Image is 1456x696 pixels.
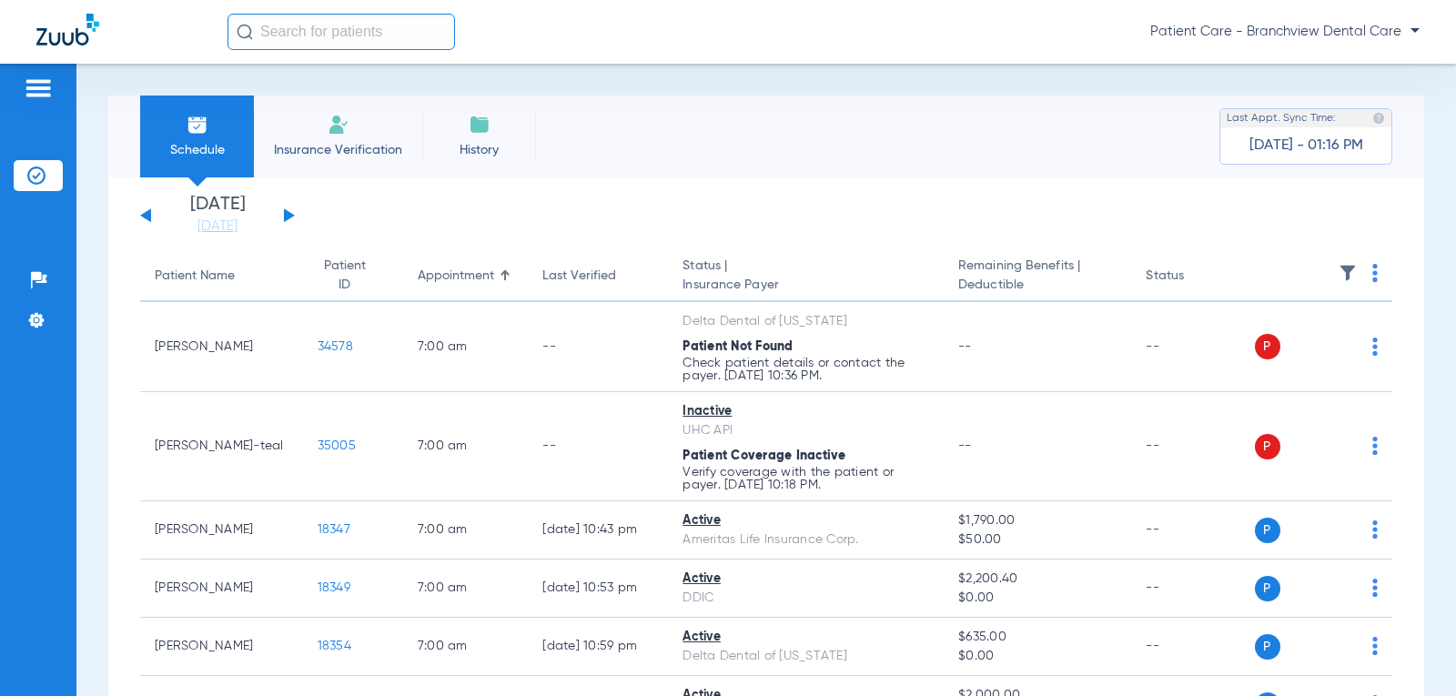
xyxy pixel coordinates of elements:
[1131,618,1254,676] td: --
[1255,576,1280,601] span: P
[318,523,350,536] span: 18347
[958,589,1117,608] span: $0.00
[542,267,616,286] div: Last Verified
[682,340,793,353] span: Patient Not Found
[403,392,529,501] td: 7:00 AM
[1131,392,1254,501] td: --
[1339,264,1357,282] img: filter.svg
[682,647,929,666] div: Delta Dental of [US_STATE]
[1255,634,1280,660] span: P
[318,340,353,353] span: 34578
[140,392,303,501] td: [PERSON_NAME]-teal
[436,141,522,159] span: History
[1372,338,1378,356] img: group-dot-blue.svg
[187,114,208,136] img: Schedule
[958,276,1117,295] span: Deductible
[1372,579,1378,597] img: group-dot-blue.svg
[1255,518,1280,543] span: P
[268,141,409,159] span: Insurance Verification
[958,628,1117,647] span: $635.00
[958,570,1117,589] span: $2,200.40
[1131,251,1254,302] th: Status
[682,570,929,589] div: Active
[682,402,929,421] div: Inactive
[682,357,929,382] p: Check patient details or contact the payer. [DATE] 10:36 PM.
[163,196,272,236] li: [DATE]
[958,511,1117,530] span: $1,790.00
[1131,560,1254,618] td: --
[1372,520,1378,539] img: group-dot-blue.svg
[682,421,929,440] div: UHC API
[155,267,288,286] div: Patient Name
[418,267,494,286] div: Appointment
[163,217,272,236] a: [DATE]
[682,276,929,295] span: Insurance Payer
[958,530,1117,550] span: $50.00
[682,511,929,530] div: Active
[227,14,455,50] input: Search for patients
[318,581,350,594] span: 18349
[469,114,490,136] img: History
[154,141,240,159] span: Schedule
[668,251,944,302] th: Status |
[403,560,529,618] td: 7:00 AM
[528,392,668,501] td: --
[528,560,668,618] td: [DATE] 10:53 PM
[1365,609,1456,696] iframe: Chat Widget
[944,251,1131,302] th: Remaining Benefits |
[318,257,389,295] div: Patient ID
[36,14,99,45] img: Zuub Logo
[24,77,53,99] img: hamburger-icon
[318,439,356,452] span: 35005
[528,302,668,392] td: --
[403,302,529,392] td: 7:00 AM
[1372,437,1378,455] img: group-dot-blue.svg
[328,114,349,136] img: Manual Insurance Verification
[528,618,668,676] td: [DATE] 10:59 PM
[1131,501,1254,560] td: --
[682,628,929,647] div: Active
[1255,334,1280,359] span: P
[958,340,972,353] span: --
[155,267,235,286] div: Patient Name
[237,24,253,40] img: Search Icon
[542,267,653,286] div: Last Verified
[1255,434,1280,459] span: P
[140,302,303,392] td: [PERSON_NAME]
[318,257,372,295] div: Patient ID
[1249,136,1363,155] span: [DATE] - 01:16 PM
[140,560,303,618] td: [PERSON_NAME]
[1150,23,1420,41] span: Patient Care - Branchview Dental Care
[682,589,929,608] div: DDIC
[682,530,929,550] div: Ameritas Life Insurance Corp.
[1372,112,1385,125] img: last sync help info
[418,267,514,286] div: Appointment
[1372,264,1378,282] img: group-dot-blue.svg
[682,312,929,331] div: Delta Dental of [US_STATE]
[682,449,845,462] span: Patient Coverage Inactive
[403,501,529,560] td: 7:00 AM
[528,501,668,560] td: [DATE] 10:43 PM
[958,439,972,452] span: --
[403,618,529,676] td: 7:00 AM
[318,640,351,652] span: 18354
[140,618,303,676] td: [PERSON_NAME]
[1131,302,1254,392] td: --
[682,466,929,491] p: Verify coverage with the patient or payer. [DATE] 10:18 PM.
[1227,109,1336,127] span: Last Appt. Sync Time:
[958,647,1117,666] span: $0.00
[140,501,303,560] td: [PERSON_NAME]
